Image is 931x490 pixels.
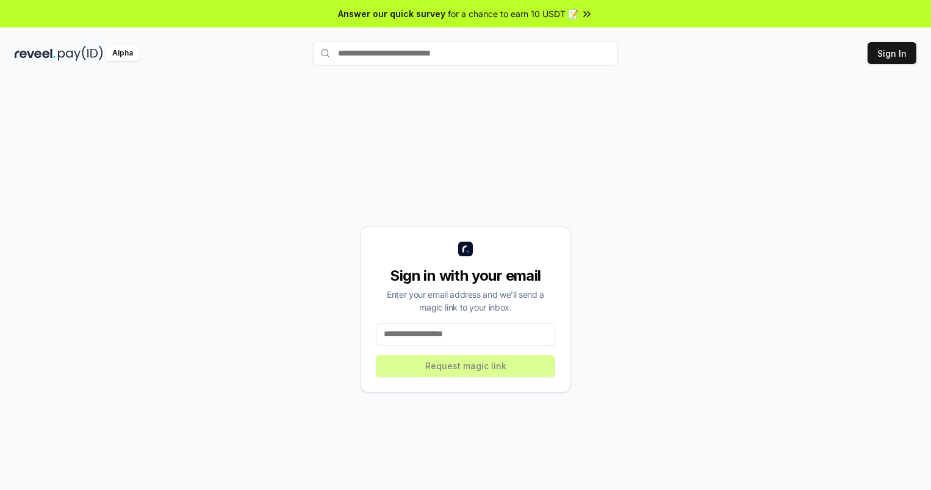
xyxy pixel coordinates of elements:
div: Sign in with your email [376,266,555,286]
span: Answer our quick survey [338,7,445,20]
img: reveel_dark [15,46,56,61]
span: for a chance to earn 10 USDT 📝 [448,7,578,20]
img: logo_small [458,242,473,256]
div: Enter your email address and we’ll send a magic link to your inbox. [376,288,555,314]
div: Alpha [106,46,140,61]
button: Sign In [868,42,916,64]
img: pay_id [58,46,103,61]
